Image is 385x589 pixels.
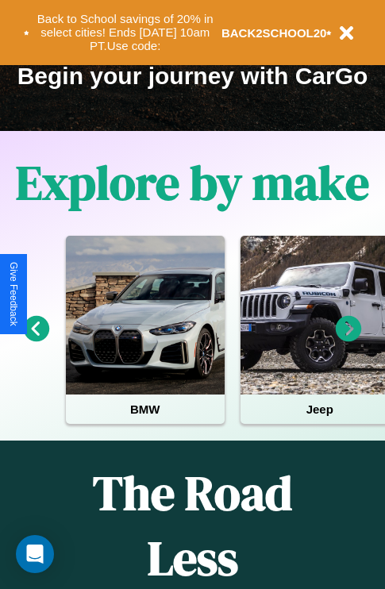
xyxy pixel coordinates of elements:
b: BACK2SCHOOL20 [221,26,327,40]
button: Back to School savings of 20% in select cities! Ends [DATE] 10am PT.Use code: [29,8,221,57]
div: Open Intercom Messenger [16,535,54,573]
div: Give Feedback [8,262,19,326]
h4: BMW [66,395,225,424]
h1: Explore by make [16,150,369,215]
